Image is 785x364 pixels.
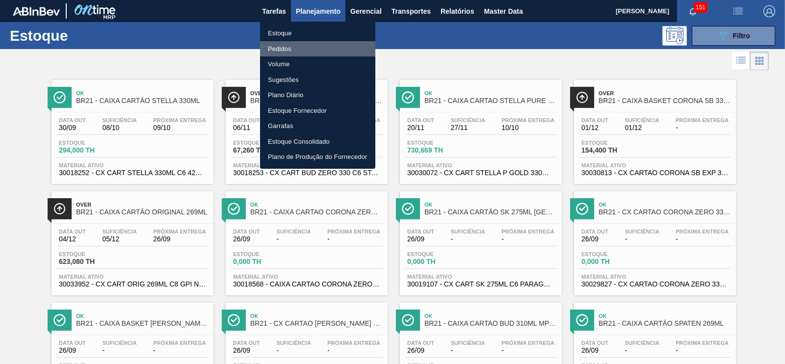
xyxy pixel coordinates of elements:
a: Plano de Produção do Fornecedor [260,149,375,165]
a: Volume [260,56,375,72]
a: Estoque [260,26,375,41]
a: Pedidos [260,41,375,57]
a: Garrafas [260,118,375,134]
a: Plano Diário [260,87,375,103]
a: Sugestões [260,72,375,88]
a: Estoque Consolidado [260,134,375,150]
a: Estoque Fornecedor [260,103,375,119]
